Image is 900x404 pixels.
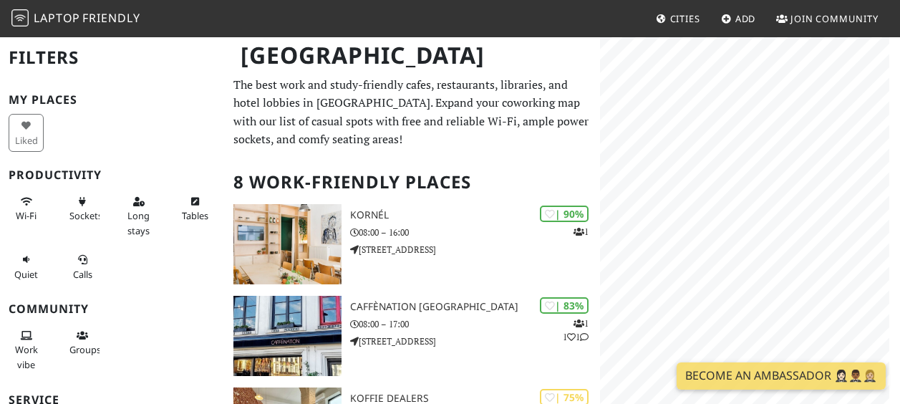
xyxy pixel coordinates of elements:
button: Sockets [65,190,100,228]
span: Group tables [69,343,101,356]
h1: [GEOGRAPHIC_DATA] [229,36,597,75]
span: Power sockets [69,209,102,222]
p: [STREET_ADDRESS] [350,243,600,256]
a: Become an Ambassador 🤵🏻‍♀️🤵🏾‍♂️🤵🏼‍♀️ [677,362,886,390]
p: 1 [574,225,589,239]
button: Quiet [9,248,44,286]
h3: My Places [9,93,216,107]
img: LaptopFriendly [11,9,29,27]
button: Work vibe [9,324,44,376]
p: The best work and study-friendly cafes, restaurants, libraries, and hotel lobbies in [GEOGRAPHIC_... [233,76,591,149]
h3: Community [9,302,216,316]
h2: Filters [9,36,216,80]
span: Laptop [34,10,80,26]
p: 1 1 1 [563,317,589,344]
a: LaptopFriendly LaptopFriendly [11,6,140,32]
h2: 8 Work-Friendly Places [233,160,591,204]
span: Video/audio calls [73,268,92,281]
button: Calls [65,248,100,286]
span: Join Community [790,12,879,25]
img: Caffènation Antwerp City Center [233,296,342,376]
div: | 90% [540,206,589,222]
p: 08:00 – 16:00 [350,226,600,239]
button: Wi-Fi [9,190,44,228]
span: Cities [670,12,700,25]
span: Long stays [127,209,150,236]
a: Caffènation Antwerp City Center | 83% 111 Caffènation [GEOGRAPHIC_DATA] 08:00 – 17:00 [STREET_ADD... [225,296,600,376]
p: 08:00 – 17:00 [350,317,600,331]
div: | 83% [540,297,589,314]
h3: Caffènation [GEOGRAPHIC_DATA] [350,301,600,313]
a: Kornél | 90% 1 Kornél 08:00 – 16:00 [STREET_ADDRESS] [225,204,600,284]
h3: Productivity [9,168,216,182]
span: People working [15,343,38,370]
span: Quiet [14,268,38,281]
span: Add [735,12,756,25]
a: Add [715,6,762,32]
span: Stable Wi-Fi [16,209,37,222]
h3: Kornél [350,209,600,221]
p: [STREET_ADDRESS] [350,335,600,348]
a: Cities [650,6,706,32]
a: Join Community [770,6,884,32]
span: Friendly [82,10,140,26]
button: Groups [65,324,100,362]
button: Tables [178,190,213,228]
img: Kornél [233,204,342,284]
span: Work-friendly tables [182,209,208,222]
button: Long stays [121,190,156,242]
